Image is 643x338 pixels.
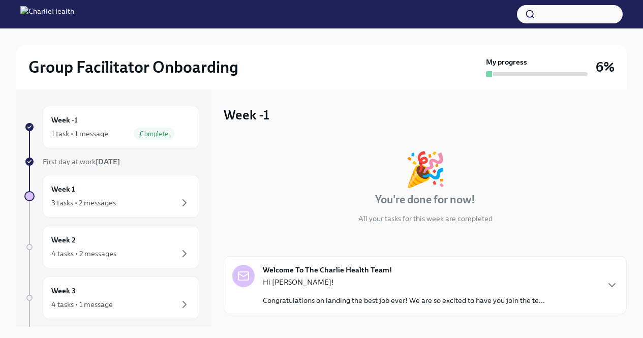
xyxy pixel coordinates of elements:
strong: My progress [486,57,527,67]
h4: You're done for now! [375,192,475,207]
a: First day at work[DATE] [24,157,199,167]
img: CharlieHealth [20,6,74,22]
div: 1 task • 1 message [51,129,108,139]
a: Week -11 task • 1 messageComplete [24,106,199,148]
div: 4 tasks • 2 messages [51,249,116,259]
p: Hi [PERSON_NAME]! [263,277,545,287]
p: All your tasks for this week are completed [358,213,493,224]
h3: Week -1 [224,106,269,124]
strong: [DATE] [96,157,120,166]
h6: Week 1 [51,183,75,195]
h6: Week 2 [51,234,76,245]
strong: Welcome To The Charlie Health Team! [263,265,392,275]
a: Week 13 tasks • 2 messages [24,175,199,218]
h3: 6% [596,58,615,76]
span: Complete [134,130,174,138]
a: Week 24 tasks • 2 messages [24,226,199,268]
h6: Week -1 [51,114,78,126]
span: First day at work [43,157,120,166]
p: Congratulations on landing the best job ever! We are so excited to have you join the te... [263,295,545,305]
div: 4 tasks • 1 message [51,299,113,310]
a: Week 34 tasks • 1 message [24,276,199,319]
div: 🎉 [405,152,446,186]
h2: Group Facilitator Onboarding [28,57,238,77]
div: 3 tasks • 2 messages [51,198,116,208]
h6: Week 3 [51,285,76,296]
